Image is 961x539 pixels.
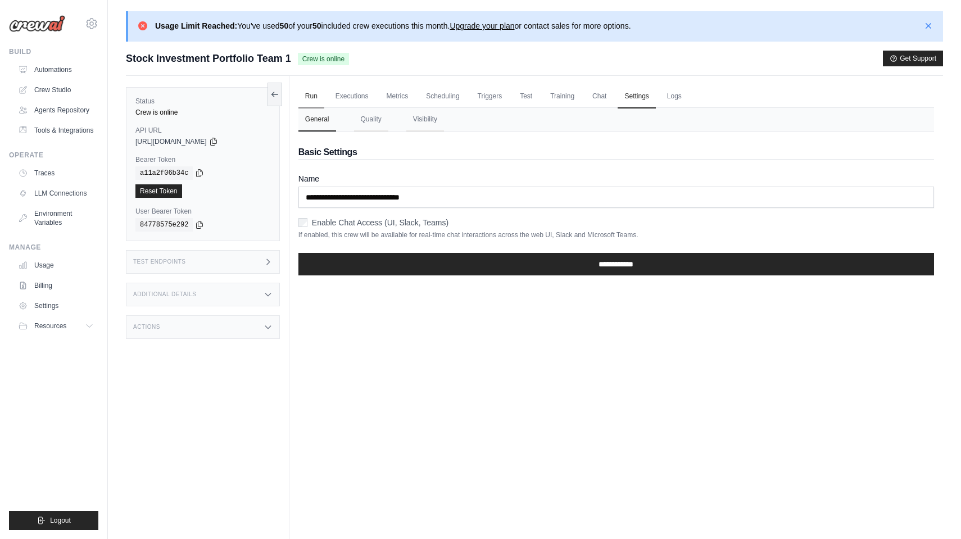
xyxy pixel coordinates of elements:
button: Get Support [883,51,943,66]
label: Enable Chat Access (UI, Slack, Teams) [312,217,448,228]
button: Resources [13,317,98,335]
a: Traces [13,164,98,182]
a: Billing [13,277,98,295]
button: Quality [354,108,388,132]
label: Status [135,97,270,106]
a: Run [298,85,324,108]
a: Usage [13,256,98,274]
a: Crew Studio [13,81,98,99]
label: User Bearer Token [135,207,270,216]
h3: Additional Details [133,291,196,298]
a: Automations [13,61,98,79]
a: Settings [618,85,655,108]
strong: 50 [280,21,289,30]
nav: Tabs [298,108,934,132]
span: Crew is online [298,53,349,65]
a: Chat [586,85,613,108]
a: Environment Variables [13,205,98,232]
strong: Usage Limit Reached: [155,21,237,30]
a: Settings [13,297,98,315]
span: [URL][DOMAIN_NAME] [135,137,207,146]
a: Scheduling [419,85,466,108]
a: Training [543,85,581,108]
span: Stock Investment Portfolio Team 1 [126,51,291,66]
iframe: Chat Widget [905,485,961,539]
a: LLM Connections [13,184,98,202]
a: Metrics [380,85,415,108]
button: Visibility [406,108,444,132]
a: Triggers [471,85,509,108]
a: Agents Repository [13,101,98,119]
label: Bearer Token [135,155,270,164]
code: a11a2f06b34c [135,166,193,180]
label: API URL [135,126,270,135]
img: Logo [9,15,65,32]
button: General [298,108,336,132]
a: Test [513,85,539,108]
span: Logout [50,516,71,525]
strong: 50 [312,21,321,30]
div: Build [9,47,98,56]
button: Logout [9,511,98,530]
h2: Basic Settings [298,146,934,159]
h3: Test Endpoints [133,259,186,265]
a: Reset Token [135,184,182,198]
div: Operate [9,151,98,160]
a: Tools & Integrations [13,121,98,139]
h3: Actions [133,324,160,330]
a: Logs [660,85,688,108]
a: Upgrade your plan [450,21,514,30]
div: Crew is online [135,108,270,117]
p: You've used of your included crew executions this month. or contact sales for more options. [155,20,631,31]
label: Name [298,173,934,184]
code: 84778575e292 [135,218,193,232]
div: Manage [9,243,98,252]
span: Resources [34,321,66,330]
p: If enabled, this crew will be available for real-time chat interactions across the web UI, Slack ... [298,230,934,239]
a: Executions [329,85,375,108]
